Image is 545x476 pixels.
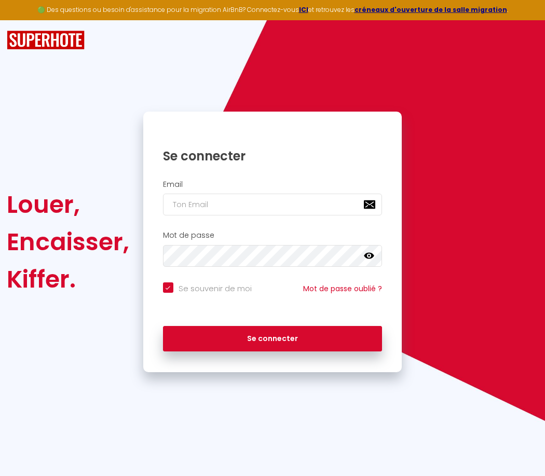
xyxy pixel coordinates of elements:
div: Encaisser, [7,223,129,261]
a: ICI [299,5,308,14]
h2: Mot de passe [163,231,383,240]
img: SuperHote logo [7,31,85,50]
h1: Se connecter [163,148,383,164]
a: Mot de passe oublié ? [303,283,382,294]
input: Ton Email [163,194,383,215]
button: Se connecter [163,326,383,352]
div: Kiffer. [7,261,129,298]
a: créneaux d'ouverture de la salle migration [355,5,507,14]
h2: Email [163,180,383,189]
div: Louer, [7,186,129,223]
